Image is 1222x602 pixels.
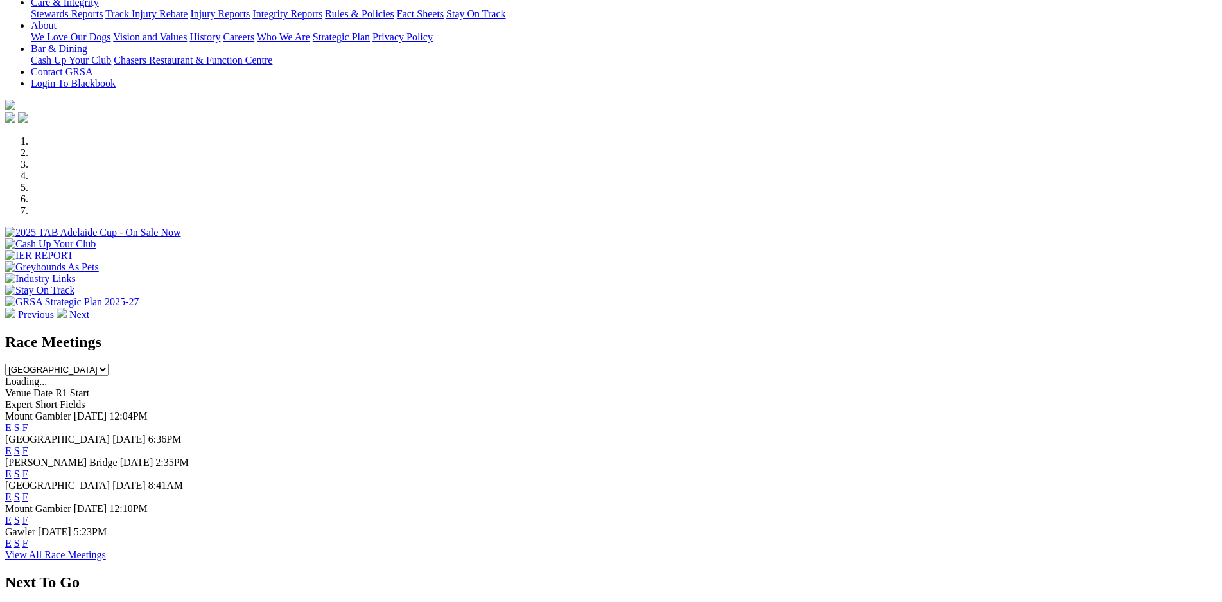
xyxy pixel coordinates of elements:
[22,491,28,502] a: F
[5,112,15,123] img: facebook.svg
[60,399,85,410] span: Fields
[5,309,57,320] a: Previous
[74,526,107,537] span: 5:23PM
[5,333,1217,351] h2: Race Meetings
[31,8,103,19] a: Stewards Reports
[5,399,33,410] span: Expert
[5,491,12,502] a: E
[14,445,20,456] a: S
[22,468,28,479] a: F
[155,457,189,468] span: 2:35PM
[74,411,107,421] span: [DATE]
[5,422,12,433] a: E
[31,31,1217,43] div: About
[5,261,99,273] img: Greyhounds As Pets
[31,31,110,42] a: We Love Our Dogs
[120,457,153,468] span: [DATE]
[5,480,110,491] span: [GEOGRAPHIC_DATA]
[446,8,505,19] a: Stay On Track
[5,273,76,285] img: Industry Links
[5,250,73,261] img: IER REPORT
[109,503,148,514] span: 12:10PM
[5,457,118,468] span: [PERSON_NAME] Bridge
[109,411,148,421] span: 12:04PM
[57,309,89,320] a: Next
[18,112,28,123] img: twitter.svg
[112,434,146,445] span: [DATE]
[313,31,370,42] a: Strategic Plan
[31,78,116,89] a: Login To Blackbook
[5,515,12,526] a: E
[5,445,12,456] a: E
[325,8,394,19] a: Rules & Policies
[22,538,28,549] a: F
[31,8,1217,20] div: Care & Integrity
[105,8,188,19] a: Track Injury Rebate
[14,538,20,549] a: S
[397,8,444,19] a: Fact Sheets
[31,20,57,31] a: About
[113,31,187,42] a: Vision and Values
[69,309,89,320] span: Next
[252,8,322,19] a: Integrity Reports
[5,238,96,250] img: Cash Up Your Club
[55,387,89,398] span: R1 Start
[5,376,47,387] span: Loading...
[5,434,110,445] span: [GEOGRAPHIC_DATA]
[14,422,20,433] a: S
[148,480,183,491] span: 8:41AM
[31,55,111,66] a: Cash Up Your Club
[31,43,87,54] a: Bar & Dining
[74,503,107,514] span: [DATE]
[5,538,12,549] a: E
[112,480,146,491] span: [DATE]
[257,31,310,42] a: Who We Are
[18,309,54,320] span: Previous
[31,66,92,77] a: Contact GRSA
[5,468,12,479] a: E
[22,422,28,433] a: F
[223,31,254,42] a: Careers
[114,55,272,66] a: Chasers Restaurant & Function Centre
[31,55,1217,66] div: Bar & Dining
[5,100,15,110] img: logo-grsa-white.png
[5,526,35,537] span: Gawler
[38,526,71,537] span: [DATE]
[57,308,67,318] img: chevron-right-pager-white.svg
[148,434,182,445] span: 6:36PM
[5,549,106,560] a: View All Race Meetings
[33,387,53,398] span: Date
[14,468,20,479] a: S
[22,515,28,526] a: F
[5,503,71,514] span: Mount Gambier
[22,445,28,456] a: F
[372,31,433,42] a: Privacy Policy
[5,308,15,318] img: chevron-left-pager-white.svg
[5,574,1217,591] h2: Next To Go
[5,296,139,308] img: GRSA Strategic Plan 2025-27
[190,8,250,19] a: Injury Reports
[14,515,20,526] a: S
[35,399,58,410] span: Short
[5,227,181,238] img: 2025 TAB Adelaide Cup - On Sale Now
[5,387,31,398] span: Venue
[5,285,74,296] img: Stay On Track
[189,31,220,42] a: History
[5,411,71,421] span: Mount Gambier
[14,491,20,502] a: S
